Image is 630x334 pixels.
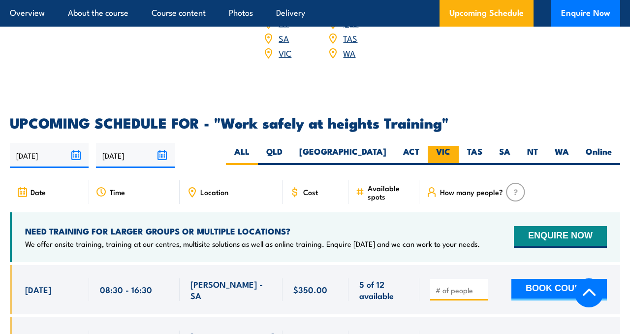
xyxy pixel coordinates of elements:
a: VIC [279,47,291,59]
span: 08:30 - 16:30 [100,284,152,295]
button: BOOK COURSE [511,279,607,301]
h4: NEED TRAINING FOR LARGER GROUPS OR MULTIPLE LOCATIONS? [25,226,480,236]
span: Date [31,188,46,196]
span: [DATE] [25,284,51,295]
span: Cost [303,188,318,196]
input: From date [10,143,89,168]
a: QLD [343,17,358,29]
label: SA [491,146,519,165]
label: QLD [258,146,291,165]
label: WA [546,146,577,165]
label: VIC [428,146,459,165]
span: Available spots [368,184,412,200]
span: How many people? [440,188,503,196]
label: ALL [226,146,258,165]
span: Location [200,188,228,196]
a: TAS [343,32,357,44]
span: [PERSON_NAME] - SA [190,278,272,301]
a: WA [343,47,355,59]
h2: UPCOMING SCHEDULE FOR - "Work safely at heights Training" [10,116,620,129]
label: ACT [395,146,428,165]
button: ENQUIRE NOW [514,226,607,248]
a: NT [279,17,289,29]
input: To date [96,143,175,168]
label: Online [577,146,620,165]
label: [GEOGRAPHIC_DATA] [291,146,395,165]
a: SA [279,32,289,44]
span: Time [110,188,125,196]
span: $350.00 [293,284,327,295]
label: TAS [459,146,491,165]
p: We offer onsite training, training at our centres, multisite solutions as well as online training... [25,239,480,249]
label: NT [519,146,546,165]
input: # of people [436,285,485,295]
span: 5 of 12 available [359,278,409,301]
